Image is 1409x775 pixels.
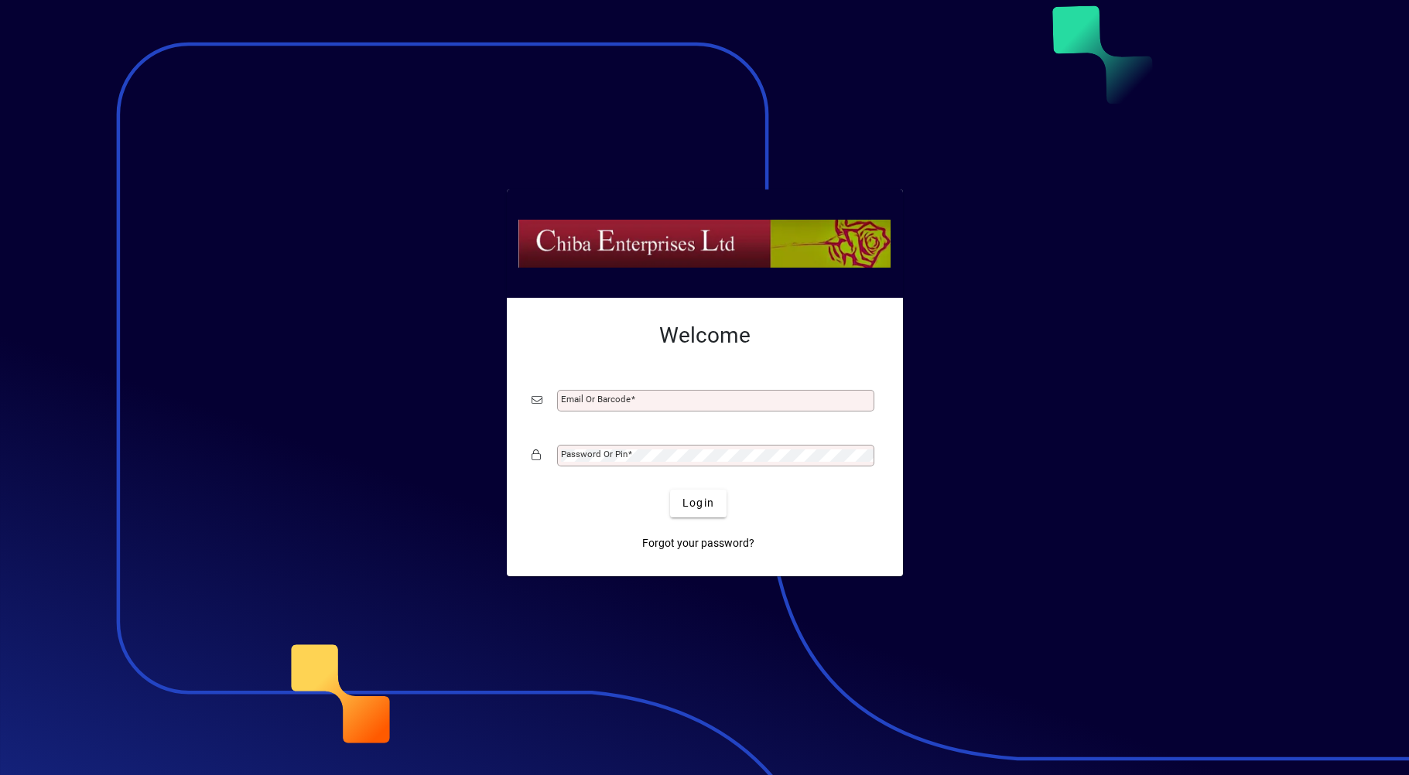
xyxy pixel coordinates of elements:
a: Forgot your password? [636,530,761,558]
mat-label: Email or Barcode [561,394,631,405]
span: Login [682,495,714,511]
mat-label: Password or Pin [561,449,628,459]
span: Forgot your password? [642,535,754,551]
h2: Welcome [532,323,878,349]
button: Login [670,490,727,517]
